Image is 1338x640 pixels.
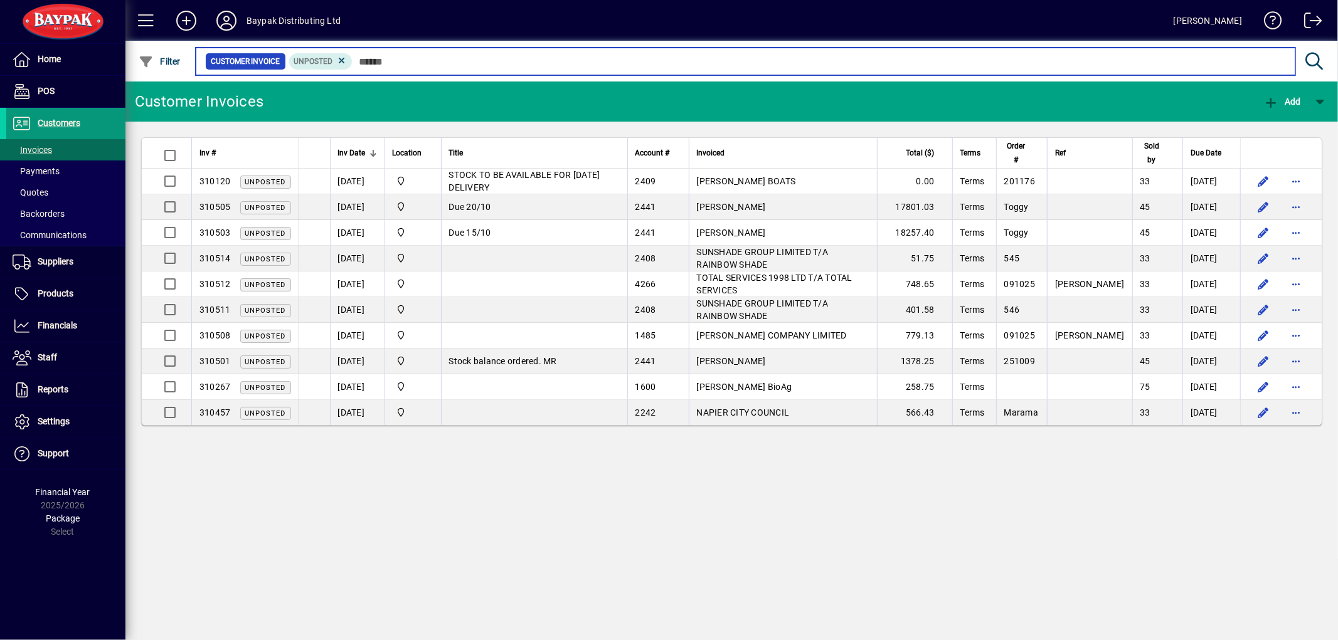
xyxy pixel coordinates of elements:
td: [DATE] [1182,400,1240,425]
a: Reports [6,374,125,406]
span: Baypak - Onekawa [393,303,433,317]
span: Baypak - Onekawa [393,251,433,265]
td: [DATE] [330,323,385,349]
td: [DATE] [330,297,385,323]
button: More options [1286,402,1306,422]
span: Invoiced [697,146,725,160]
span: Terms [960,305,985,315]
span: TOTAL SERVICES 1998 LTD T/A TOTAL SERVICES [697,273,852,295]
div: Invoiced [697,146,869,160]
span: Terms [960,228,985,238]
span: Baypak - Onekawa [393,174,433,188]
a: Logout [1295,3,1322,43]
span: 091025 [1004,330,1036,340]
td: [DATE] [1182,349,1240,374]
span: 1600 [635,382,656,392]
span: 33 [1140,279,1151,289]
a: Products [6,278,125,310]
span: Financials [38,320,77,330]
span: Due Date [1191,146,1221,160]
span: [PERSON_NAME] [697,228,766,238]
span: Baypak - Onekawa [393,354,433,368]
td: [DATE] [1182,194,1240,220]
span: Unposted [245,178,286,186]
div: Account # [635,146,681,160]
span: Support [38,448,69,458]
span: 310511 [199,305,231,315]
span: [PERSON_NAME] [697,356,766,366]
td: 401.58 [877,297,952,323]
div: Sold by [1140,139,1176,167]
span: Toggy [1004,228,1029,238]
div: Customer Invoices [135,92,263,112]
span: Customer Invoice [211,55,280,68]
td: 566.43 [877,400,952,425]
span: Add [1263,97,1301,107]
button: More options [1286,274,1306,294]
td: [DATE] [1182,271,1240,297]
span: Due 15/10 [449,228,491,238]
span: Staff [38,352,57,362]
span: [PERSON_NAME] BioAg [697,382,792,392]
span: STOCK TO BE AVAILABLE FOR [DATE] DELIVERY [449,170,600,192]
span: 1485 [635,330,656,340]
span: Title [449,146,464,160]
td: [DATE] [330,271,385,297]
button: Edit [1253,300,1273,320]
span: 201176 [1004,176,1036,186]
span: NAPIER CITY COUNCIL [697,407,790,417]
a: Payments [6,160,125,182]
td: [DATE] [330,349,385,374]
a: Quotes [6,182,125,203]
span: Unposted [245,409,286,417]
span: Terms [960,382,985,392]
td: [DATE] [1182,323,1240,349]
span: [PERSON_NAME] COMPANY LIMITED [697,330,847,340]
span: Settings [38,416,70,426]
td: 18257.40 [877,220,952,246]
span: [PERSON_NAME] [697,202,766,212]
span: Order # [1004,139,1029,167]
a: Invoices [6,139,125,160]
span: Sold by [1140,139,1164,167]
td: [DATE] [330,246,385,271]
span: Due 20/10 [449,202,491,212]
span: Stock balance ordered. MR [449,356,557,366]
span: Unposted [245,281,286,289]
a: Support [6,438,125,470]
a: Home [6,44,125,75]
span: 33 [1140,305,1151,315]
span: Marama [1004,407,1039,417]
td: [DATE] [1182,246,1240,271]
td: 17801.03 [877,194,952,220]
span: Inv Date [338,146,366,160]
span: 2242 [635,407,656,417]
a: Communications [6,224,125,246]
td: [DATE] [1182,169,1240,194]
div: Title [449,146,620,160]
button: Edit [1253,248,1273,268]
a: Knowledge Base [1255,3,1282,43]
span: Toggy [1004,202,1029,212]
td: 779.13 [877,323,952,349]
span: Terms [960,330,985,340]
span: Terms [960,176,985,186]
span: 45 [1140,202,1151,212]
td: [DATE] [330,374,385,400]
span: Customers [38,118,80,128]
span: 545 [1004,253,1020,263]
span: Total ($) [906,146,935,160]
span: Baypak - Onekawa [393,200,433,214]
span: Unposted [245,332,286,340]
button: Edit [1253,274,1273,294]
span: 33 [1140,253,1151,263]
div: [PERSON_NAME] [1174,11,1242,31]
td: [DATE] [330,169,385,194]
button: More options [1286,300,1306,320]
button: More options [1286,351,1306,371]
a: Backorders [6,203,125,224]
span: 310508 [199,330,231,340]
button: Edit [1253,197,1273,217]
span: 310267 [199,382,231,392]
span: [PERSON_NAME] [1055,330,1124,340]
